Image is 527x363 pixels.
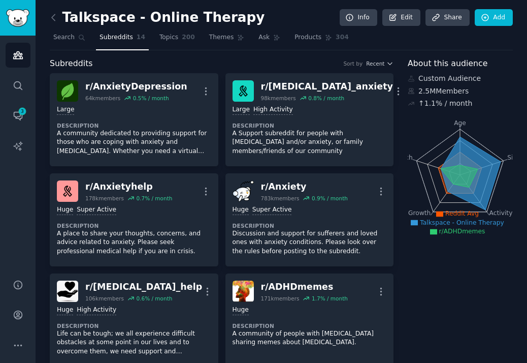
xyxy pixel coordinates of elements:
[425,9,469,26] a: Share
[340,9,377,26] a: Info
[294,33,321,42] span: Products
[258,33,270,42] span: Ask
[507,154,520,161] tspan: Size
[233,80,254,102] img: adhd_anxiety
[418,98,472,109] div: ↑ 1.1 % / month
[159,33,178,42] span: Topics
[206,29,248,50] a: Themes
[6,9,29,27] img: GummySearch logo
[85,295,124,302] div: 106k members
[85,195,124,202] div: 178k members
[156,29,199,50] a: Topics200
[209,33,234,42] span: Themes
[18,108,27,115] span: 3
[233,229,387,256] p: Discussion and support for sufferers and loved ones with anxiety conditions. Please look over the...
[50,57,93,70] span: Subreddits
[50,73,218,166] a: AnxietyDepressionr/AnxietyDepression64kmembers0.5% / monthLargeDescriptionA community dedicated t...
[261,195,300,202] div: 783k members
[57,80,78,102] img: AnxietyDepression
[261,80,393,93] div: r/ [MEDICAL_DATA]_anxiety
[57,322,211,329] dt: Description
[57,281,78,302] img: depression_help
[312,195,348,202] div: 0.9 % / month
[439,228,485,235] span: r/ADHDmemes
[233,281,254,302] img: ADHDmemes
[77,306,116,315] div: High Activity
[6,103,30,128] a: 3
[255,29,284,50] a: Ask
[57,105,74,115] div: Large
[233,329,387,347] p: A community of people with [MEDICAL_DATA] sharing memes about [MEDICAL_DATA].
[57,329,211,356] p: Life can be tough; we all experience difficult obstacles at some point in our lives and to overco...
[366,60,384,67] span: Recent
[182,33,195,42] span: 200
[261,180,348,193] div: r/ Anxiety
[225,73,394,166] a: adhd_anxietyr/[MEDICAL_DATA]_anxiety98kmembers0.8% / monthLargeHigh ActivityDescriptionA Support ...
[57,129,211,156] p: A community dedicated to providing support for those who are coping with anxiety and [MEDICAL_DAT...
[77,205,116,215] div: Super Active
[454,119,466,127] tspan: Age
[408,73,513,84] div: Custom Audience
[50,29,89,50] a: Search
[343,60,363,67] div: Sort by
[308,95,344,102] div: 0.8 % / month
[137,33,145,42] span: 14
[382,9,420,26] a: Edit
[261,95,296,102] div: 98k members
[366,60,393,67] button: Recent
[57,205,73,215] div: Huge
[136,195,172,202] div: 0.7 % / month
[233,306,249,315] div: Huge
[85,80,187,93] div: r/ AnxietyDepression
[336,33,349,42] span: 304
[225,173,394,266] a: Anxietyr/Anxiety783kmembers0.9% / monthHugeSuper ActiveDescriptionDiscussion and support for suff...
[53,33,75,42] span: Search
[57,122,211,129] dt: Description
[57,180,78,202] img: Anxietyhelp
[233,180,254,202] img: Anxiety
[136,295,172,302] div: 0.6 % / month
[133,95,169,102] div: 0.5 % / month
[261,295,300,302] div: 171k members
[408,209,431,217] tspan: Growth
[233,105,250,115] div: Large
[85,180,172,193] div: r/ Anxietyhelp
[233,222,387,229] dt: Description
[96,29,149,50] a: Subreddits14
[50,173,218,266] a: Anxietyhelpr/Anxietyhelp178kmembers0.7% / monthHugeSuper ActiveDescriptionA place to share your t...
[252,205,292,215] div: Super Active
[420,219,504,226] span: Talkspace - Online Therapy
[393,154,413,161] tspan: Reach
[408,57,487,70] span: About this audience
[57,306,73,315] div: Huge
[233,205,249,215] div: Huge
[233,122,387,129] dt: Description
[261,281,348,293] div: r/ ADHDmemes
[291,29,352,50] a: Products304
[445,210,479,217] span: Reddit Avg
[85,281,202,293] div: r/ [MEDICAL_DATA]_help
[57,229,211,256] p: A place to share your thoughts, concerns, and advice related to anxiety. Please seek professional...
[233,322,387,329] dt: Description
[408,86,513,97] div: 2.5M Members
[100,33,133,42] span: Subreddits
[50,10,265,26] h2: Talkspace - Online Therapy
[233,129,387,156] p: A Support subreddit for people with [MEDICAL_DATA] and/or anxiety, or family members/friends of o...
[57,222,211,229] dt: Description
[312,295,348,302] div: 1.7 % / month
[85,95,120,102] div: 64k members
[253,105,293,115] div: High Activity
[475,9,513,26] a: Add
